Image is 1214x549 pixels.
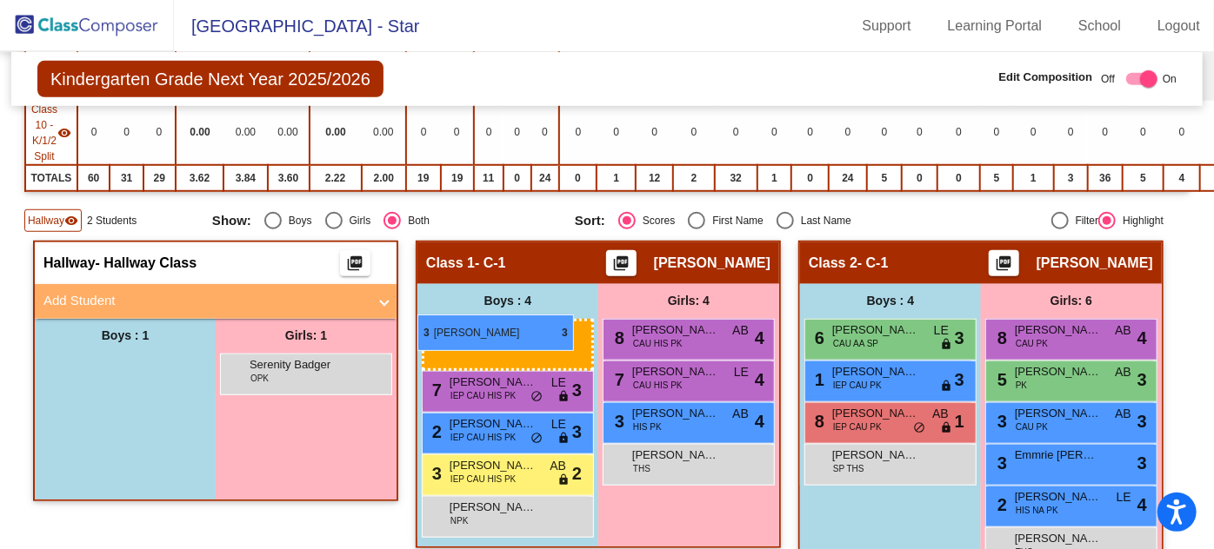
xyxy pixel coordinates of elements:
span: 2 [572,460,582,486]
td: 12 [636,165,673,191]
div: Boys : 1 [35,319,216,354]
span: IEP CAU PK [833,420,882,433]
span: Sort: [575,213,605,228]
span: [GEOGRAPHIC_DATA] - Star [174,12,420,40]
span: SP THS [833,462,864,475]
td: 0 [406,101,441,165]
span: Class 2 [809,255,857,272]
td: 0 [673,101,715,165]
span: [PERSON_NAME] [1015,488,1102,506]
span: IEP CAU PK [833,379,882,392]
span: [PERSON_NAME] [450,374,537,391]
td: 0.00 [310,101,362,165]
mat-radio-group: Select an option [212,212,562,229]
span: Off [1101,71,1115,87]
span: [PERSON_NAME] [1015,321,1102,339]
td: 3.60 [268,165,310,191]
td: 1 [1013,165,1053,191]
span: Hallway [28,213,64,228]
span: LE [1117,488,1131,506]
span: 3 [1137,367,1147,393]
mat-expansion-panel-header: Add Student [35,284,397,319]
span: 3 [993,453,1007,473]
span: do_not_disturb_alt [530,390,543,404]
span: Show: [212,213,251,228]
div: Boys [282,213,312,228]
td: 0 [980,101,1013,165]
span: Edit Composition [999,69,1093,86]
td: 0 [791,101,829,165]
span: CAU PK [1016,420,1048,433]
span: lock [940,421,952,435]
span: Emmrie [PERSON_NAME] [1015,446,1102,464]
div: Girls: 6 [981,284,1162,319]
td: 29 [143,165,176,191]
td: 5 [980,165,1013,191]
span: 8 [810,412,824,431]
span: lock [557,473,570,487]
span: 1 [810,370,824,389]
mat-icon: visibility [57,126,71,140]
span: IEP CAU HIS PK [450,431,516,444]
td: 1 [757,165,792,191]
td: 0 [143,101,176,165]
a: Learning Portal [934,12,1057,40]
td: 32 [715,165,757,191]
span: 3 [610,412,624,431]
span: - C-1 [475,255,506,272]
td: 0 [504,101,532,165]
div: Both [401,213,430,228]
td: 11 [474,165,504,191]
span: [PERSON_NAME] [1015,363,1102,380]
td: 0 [757,101,792,165]
span: Serenity Badger [250,356,337,374]
a: Logout [1144,12,1214,40]
td: 0 [110,101,143,165]
span: lock [557,432,570,446]
td: 0 [902,101,937,165]
span: [PERSON_NAME] [654,255,770,272]
a: School [1064,12,1135,40]
span: - C-1 [857,255,889,272]
span: IEP CAU HIS PK [450,473,516,486]
mat-icon: picture_as_pdf [610,255,631,279]
span: IEP CAU HIS PK [450,389,516,402]
span: [PERSON_NAME] [1015,405,1102,422]
span: THS [633,462,650,475]
td: 0 [1088,101,1123,165]
td: 1 [597,165,636,191]
span: lock [940,380,952,394]
td: 0 [636,101,673,165]
span: 3 [1137,450,1147,476]
td: 0 [597,101,636,165]
span: 3 [993,412,1007,431]
td: 4 [1164,165,1200,191]
span: 5 [993,370,1007,389]
td: 0 [902,165,937,191]
button: Print Students Details [340,250,370,276]
div: Filter [1069,213,1099,228]
span: 7 [610,370,624,389]
span: LE [551,374,566,392]
td: 60 [77,165,110,191]
td: 0 [829,101,867,165]
span: lock [940,338,952,352]
td: 19 [406,165,441,191]
td: 36 [1088,165,1123,191]
span: CAU HIS PK [633,337,683,350]
td: 3 [1054,165,1089,191]
span: LE [551,415,566,433]
span: 6 [810,328,824,347]
td: 24 [829,165,867,191]
span: LE [734,363,749,381]
span: AB [732,405,749,423]
span: CAU PK [1016,337,1048,350]
td: 19 [441,165,474,191]
span: AB [550,457,566,475]
span: PK [1016,379,1027,392]
button: Print Students Details [606,250,637,276]
td: 0 [1054,101,1089,165]
span: 3 [428,464,442,483]
span: 3 [955,325,964,351]
span: CAU HIS PK [633,379,683,392]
